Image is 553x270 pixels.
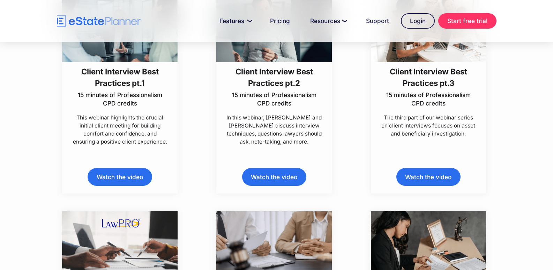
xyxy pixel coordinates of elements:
a: Watch the video [242,168,306,186]
h3: Client Interview Best Practices pt.1 [72,66,168,89]
p: 15 minutes of Professionalism CPD credits [72,91,168,108]
a: Resources [302,14,354,28]
h3: Client Interview Best Practices pt.3 [380,66,477,89]
a: Features [211,14,258,28]
p: 15 minutes of Professionalism CPD credits [226,91,322,108]
a: Login [401,13,435,29]
a: Pricing [262,14,298,28]
p: 15 minutes of Professionalism CPD credits [380,91,477,108]
p: In this webinar, [PERSON_NAME] and [PERSON_NAME] discuss interview techniques, questions lawyers ... [226,114,322,146]
a: home [57,15,141,27]
p: The third part of our webinar series on client interviews focuses on asset and beneficiary invest... [380,114,477,138]
a: Start free trial [438,13,496,29]
a: Watch the video [396,168,461,186]
h3: Client Interview Best Practices pt.2 [226,66,322,89]
a: Watch the video [88,168,152,186]
a: Support [358,14,397,28]
p: This webinar highlights the crucial initial client meeting for building comfort and confidence, a... [72,114,168,146]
